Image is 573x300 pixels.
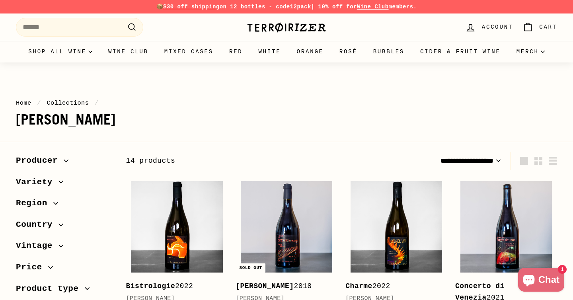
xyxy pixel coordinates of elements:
a: Orange [289,41,331,62]
button: Producer [16,152,113,173]
span: Region [16,197,53,210]
span: Producer [16,154,64,168]
button: Country [16,216,113,238]
div: 2022 [345,281,439,292]
button: Variety [16,173,113,195]
a: Cider & Fruit Wine [412,41,509,62]
b: [PERSON_NAME] [236,282,294,290]
span: Product type [16,282,85,296]
span: Variety [16,175,58,189]
a: Cart [518,16,562,39]
h1: [PERSON_NAME] [16,112,557,128]
inbox-online-store-chat: Shopify online store chat [516,268,567,294]
a: Rosé [331,41,365,62]
a: Red [221,41,251,62]
a: Wine Club [100,41,156,62]
span: Account [482,23,513,31]
a: Home [16,99,31,107]
span: / [93,99,101,107]
p: 📦 on 12 bottles - code | 10% off for members. [16,2,557,11]
span: / [35,99,43,107]
div: 14 products [126,155,341,167]
a: Bubbles [365,41,412,62]
a: Collections [47,99,89,107]
span: $30 off shipping [163,4,220,10]
div: Sold out [236,263,265,273]
strong: 12pack [290,4,311,10]
button: Price [16,259,113,280]
a: White [251,41,289,62]
div: 2018 [236,281,329,292]
summary: Shop all wine [20,41,100,62]
span: Vintage [16,239,58,253]
span: Price [16,261,48,274]
span: Country [16,218,58,232]
div: 2022 [126,281,220,292]
button: Vintage [16,237,113,259]
span: Cart [539,23,557,31]
a: Wine Club [357,4,389,10]
button: Region [16,195,113,216]
a: Mixed Cases [156,41,221,62]
summary: Merch [509,41,553,62]
b: Bistrologie [126,282,175,290]
a: Account [460,16,518,39]
nav: breadcrumbs [16,98,557,108]
b: Charme [345,282,372,290]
